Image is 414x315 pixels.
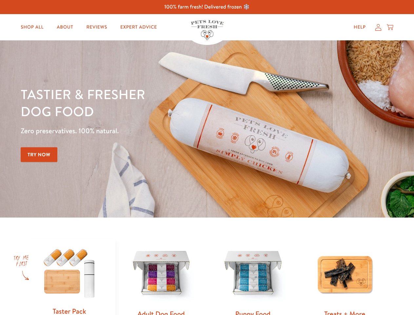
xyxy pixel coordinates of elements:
a: Shop All [15,21,49,34]
img: Pets Love Fresh [191,20,224,40]
a: Reviews [81,21,112,34]
p: Zero preservatives. 100% natural. [21,125,269,137]
h1: Tastier & fresher dog food [21,86,269,120]
a: Help [348,21,371,34]
a: About [51,21,78,34]
a: Try Now [21,147,57,162]
a: Expert Advice [115,21,162,34]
